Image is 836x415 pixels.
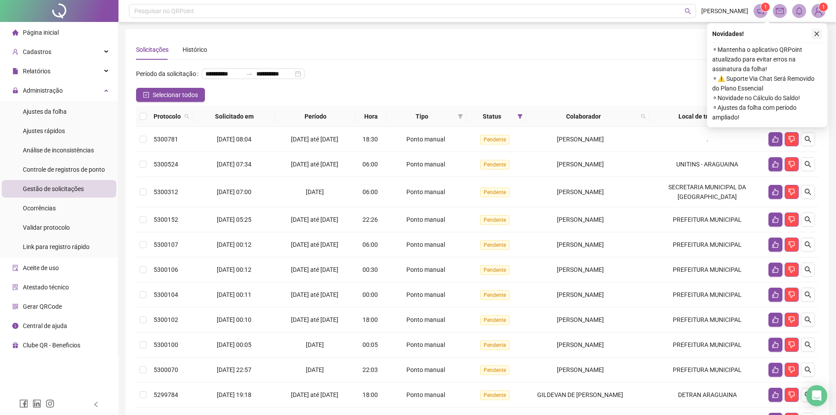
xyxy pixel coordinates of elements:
[23,147,94,154] span: Análise de inconsistências
[530,112,637,121] span: Colaborador
[291,241,338,248] span: [DATE] até [DATE]
[776,7,784,15] span: mail
[362,266,378,273] span: 00:30
[812,4,825,18] img: 91214
[470,112,514,121] span: Status
[406,316,445,323] span: Ponto manual
[480,315,509,325] span: Pendente
[23,48,51,55] span: Cadastros
[772,216,779,223] span: like
[649,307,765,332] td: PREFEITURA MUNICIPAL
[154,188,178,195] span: 5300312
[480,160,509,170] span: Pendente
[804,241,811,248] span: search
[649,127,765,152] td: .
[291,216,338,223] span: [DATE] até [DATE]
[291,136,338,143] span: [DATE] até [DATE]
[480,188,509,197] span: Pendente
[23,127,65,134] span: Ajustes rápidos
[362,161,378,168] span: 06:00
[217,266,251,273] span: [DATE] 00:12
[12,87,18,94] span: lock
[246,70,253,77] span: to
[406,266,445,273] span: Ponto manual
[712,45,822,74] span: ⚬ Mantenha o aplicativo QRPoint atualizado para evitar erros na assinatura da folha!
[12,29,18,36] span: home
[819,3,828,11] sup: Atualize o seu contato no menu Meus Dados
[788,216,795,223] span: dislike
[362,291,378,298] span: 00:00
[23,87,63,94] span: Administração
[649,257,765,282] td: PREFEITURA MUNICIPAL
[788,341,795,348] span: dislike
[517,114,523,119] span: filter
[480,390,509,400] span: Pendente
[458,114,463,119] span: filter
[184,114,190,119] span: search
[23,29,59,36] span: Página inicial
[804,216,811,223] span: search
[788,316,795,323] span: dislike
[23,185,84,192] span: Gestão de solicitações
[406,216,445,223] span: Ponto manual
[12,342,18,348] span: gift
[788,366,795,373] span: dislike
[23,264,59,271] span: Aceite de uso
[480,290,509,300] span: Pendente
[306,188,324,195] span: [DATE]
[406,161,445,168] span: Ponto manual
[788,266,795,273] span: dislike
[23,303,62,310] span: Gerar QRCode
[804,291,811,298] span: search
[275,106,355,127] th: Período
[649,232,765,257] td: PREFEITURA MUNICIPAL
[362,216,378,223] span: 22:26
[154,161,178,168] span: 5300524
[772,188,779,195] span: like
[362,316,378,323] span: 18:00
[804,366,811,373] span: search
[649,383,765,408] td: DETRAN ARAGUAINA
[772,341,779,348] span: like
[406,366,445,373] span: Ponto manual
[217,341,251,348] span: [DATE] 00:05
[712,103,822,122] span: ⚬ Ajustes da folha com período ampliado!
[291,266,338,273] span: [DATE] até [DATE]
[685,8,691,14] span: search
[291,316,338,323] span: [DATE] até [DATE]
[12,265,18,271] span: audit
[649,207,765,232] td: PREFEITURA MUNICIPAL
[788,241,795,248] span: dislike
[516,110,524,123] span: filter
[217,391,251,398] span: [DATE] 19:18
[557,341,604,348] span: [PERSON_NAME]
[93,401,99,408] span: left
[788,291,795,298] span: dislike
[557,291,604,298] span: [PERSON_NAME]
[757,7,764,15] span: notification
[806,385,827,406] div: Open Intercom Messenger
[456,110,465,123] span: filter
[154,391,178,398] span: 5299784
[291,391,338,398] span: [DATE] até [DATE]
[23,284,69,291] span: Atestado técnico
[557,161,604,168] span: [PERSON_NAME]
[557,216,604,223] span: [PERSON_NAME]
[154,316,178,323] span: 5300102
[154,341,178,348] span: 5300100
[712,93,822,103] span: ⚬ Novidade no Cálculo do Saldo!
[23,224,70,231] span: Validar protocolo
[23,68,50,75] span: Relatórios
[406,136,445,143] span: Ponto manual
[46,399,54,408] span: instagram
[12,284,18,290] span: solution
[217,188,251,195] span: [DATE] 07:00
[362,241,378,248] span: 06:00
[12,323,18,329] span: info-circle
[217,136,251,143] span: [DATE] 08:04
[154,291,178,298] span: 5300104
[804,391,811,398] span: search
[306,341,324,348] span: [DATE]
[804,136,811,143] span: search
[362,136,378,143] span: 18:30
